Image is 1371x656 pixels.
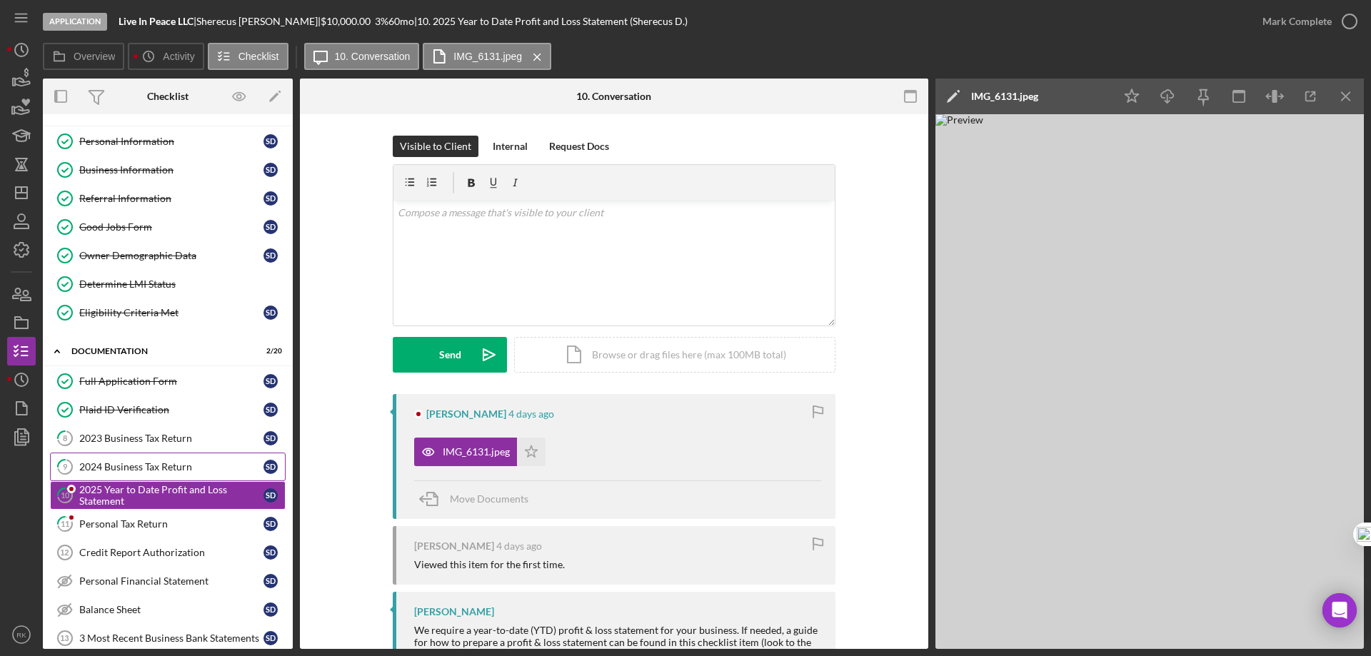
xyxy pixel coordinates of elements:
[79,250,263,261] div: Owner Demographic Data
[414,540,494,552] div: [PERSON_NAME]
[263,191,278,206] div: S D
[263,306,278,320] div: S D
[423,43,551,70] button: IMG_6131.jpeg
[549,136,609,157] div: Request Docs
[79,547,263,558] div: Credit Report Authorization
[71,347,246,355] div: Documentation
[263,631,278,645] div: S D
[79,575,263,587] div: Personal Financial Statement
[971,91,1038,102] div: IMG_6131.jpeg
[63,462,68,471] tspan: 9
[263,460,278,474] div: S D
[508,408,554,420] time: 2025-08-30 00:35
[50,127,286,156] a: Personal InformationSD
[263,403,278,417] div: S D
[50,453,286,481] a: 92024 Business Tax ReturnSD
[79,164,263,176] div: Business Information
[1322,593,1357,627] div: Open Intercom Messenger
[119,15,194,27] b: Live In Peace LLC
[79,193,263,204] div: Referral Information
[321,16,375,27] div: $10,000.00
[263,517,278,531] div: S D
[335,51,411,62] label: 10. Conversation
[50,481,286,510] a: 102025 Year to Date Profit and Loss StatementSD
[147,91,189,102] div: Checklist
[256,347,282,355] div: 2 / 20
[7,620,36,649] button: RK
[414,481,543,517] button: Move Documents
[263,220,278,234] div: S D
[60,548,69,557] tspan: 12
[263,431,278,445] div: S D
[43,43,124,70] button: Overview
[50,298,286,327] a: Eligibility Criteria MetSD
[393,136,478,157] button: Visible to Client
[50,270,286,298] a: Determine LMI Status
[263,488,278,503] div: S D
[60,634,69,642] tspan: 13
[400,136,471,157] div: Visible to Client
[263,374,278,388] div: S D
[414,559,565,570] div: Viewed this item for the first time.
[50,567,286,595] a: Personal Financial StatementSD
[238,51,279,62] label: Checklist
[79,461,263,473] div: 2024 Business Tax Return
[79,278,285,290] div: Determine LMI Status
[439,337,461,373] div: Send
[79,484,263,507] div: 2025 Year to Date Profit and Loss Statement
[79,433,263,444] div: 2023 Business Tax Return
[50,213,286,241] a: Good Jobs FormSD
[304,43,420,70] button: 10. Conversation
[263,545,278,560] div: S D
[375,16,388,27] div: 3 %
[79,136,263,147] div: Personal Information
[79,375,263,387] div: Full Application Form
[453,51,522,62] label: IMG_6131.jpeg
[450,493,528,505] span: Move Documents
[414,16,688,27] div: | 10. 2025 Year to Date Profit and Loss Statement (Sherecus D.)
[16,631,26,639] text: RK
[443,446,510,458] div: IMG_6131.jpeg
[50,367,286,395] a: Full Application FormSD
[493,136,528,157] div: Internal
[74,51,115,62] label: Overview
[63,433,67,443] tspan: 8
[393,337,507,373] button: Send
[263,163,278,177] div: S D
[50,538,286,567] a: 12Credit Report AuthorizationSD
[50,184,286,213] a: Referral InformationSD
[50,595,286,624] a: Balance SheetSD
[79,307,263,318] div: Eligibility Criteria Met
[486,136,535,157] button: Internal
[79,404,263,415] div: Plaid ID Verification
[196,16,321,27] div: Sherecus [PERSON_NAME] |
[263,602,278,617] div: S D
[50,624,286,652] a: 133 Most Recent Business Bank StatementsSD
[79,518,263,530] div: Personal Tax Return
[79,604,263,615] div: Balance Sheet
[1262,7,1332,36] div: Mark Complete
[50,510,286,538] a: 11Personal Tax ReturnSD
[1248,7,1364,36] button: Mark Complete
[426,408,506,420] div: [PERSON_NAME]
[496,540,542,552] time: 2025-08-29 21:46
[576,91,651,102] div: 10. Conversation
[79,221,263,233] div: Good Jobs Form
[414,438,546,466] button: IMG_6131.jpeg
[50,395,286,424] a: Plaid ID VerificationSD
[61,519,69,528] tspan: 11
[414,606,494,617] div: [PERSON_NAME]
[263,574,278,588] div: S D
[388,16,414,27] div: 60 mo
[79,632,263,644] div: 3 Most Recent Business Bank Statements
[50,424,286,453] a: 82023 Business Tax ReturnSD
[208,43,288,70] button: Checklist
[119,16,196,27] div: |
[542,136,616,157] button: Request Docs
[61,490,70,500] tspan: 10
[263,134,278,148] div: S D
[50,241,286,270] a: Owner Demographic DataSD
[43,13,107,31] div: Application
[263,248,278,263] div: S D
[163,51,194,62] label: Activity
